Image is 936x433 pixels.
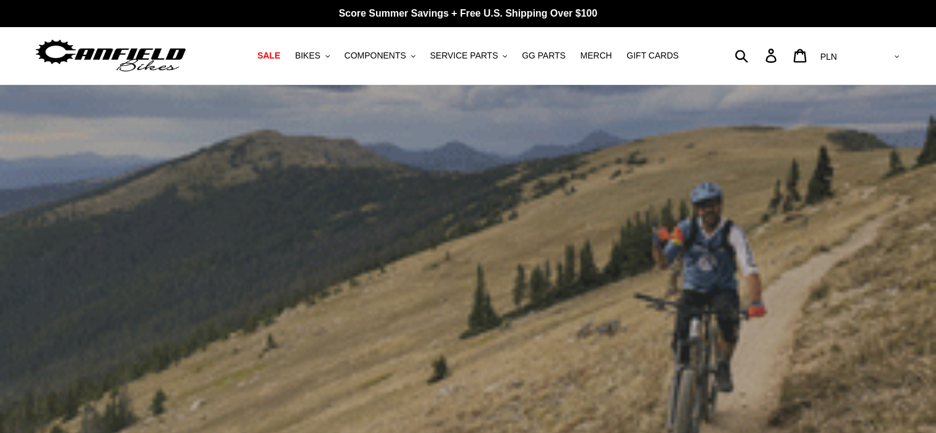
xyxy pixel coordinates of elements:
[257,51,280,61] span: SALE
[424,47,513,64] button: SERVICE PARTS
[289,47,335,64] button: BIKES
[430,51,498,61] span: SERVICE PARTS
[620,47,685,64] a: GIFT CARDS
[34,36,188,75] img: Canfield Bikes
[574,47,618,64] a: MERCH
[580,51,612,61] span: MERCH
[338,47,422,64] button: COMPONENTS
[522,51,566,61] span: GG PARTS
[626,51,679,61] span: GIFT CARDS
[516,47,572,64] a: GG PARTS
[345,51,406,61] span: COMPONENTS
[742,42,773,69] input: Search
[295,51,320,61] span: BIKES
[251,47,286,64] a: SALE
